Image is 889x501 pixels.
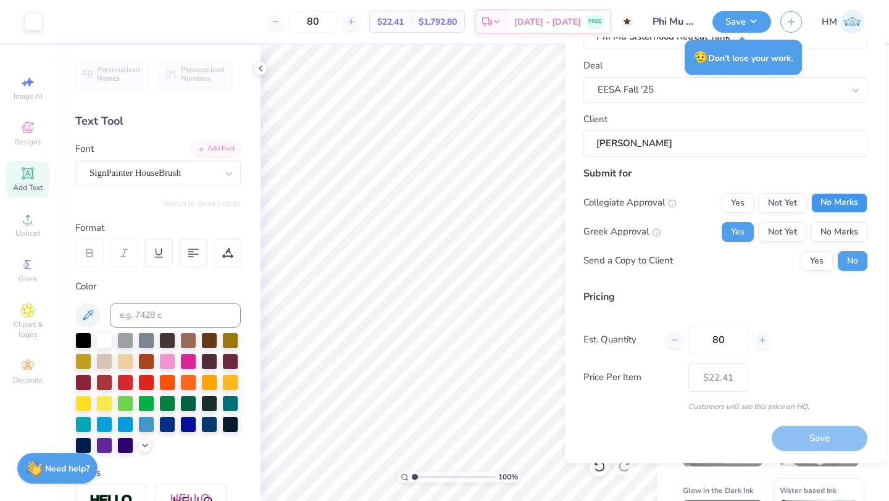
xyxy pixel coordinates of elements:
[722,193,754,213] button: Yes
[685,40,802,75] div: Don’t lose your work.
[759,193,806,213] button: Not Yet
[75,142,94,156] label: Font
[801,251,833,271] button: Yes
[759,222,806,242] button: Not Yet
[75,279,241,294] div: Color
[75,113,241,130] div: Text Tool
[14,91,43,101] span: Image AI
[13,183,43,193] span: Add Text
[583,196,677,210] div: Collegiate Approval
[419,15,457,28] span: $1,792.80
[838,251,867,271] button: No
[13,375,43,385] span: Decorate
[377,15,404,28] span: $22.41
[643,9,703,34] input: Untitled Design
[588,17,601,26] span: FREE
[181,65,225,83] span: Personalized Numbers
[683,484,753,497] span: Glow in the Dark Ink
[822,10,864,34] a: HM
[583,131,867,157] input: e.g. Ethan Linker
[164,199,241,209] button: Switch to Greek Letters
[110,303,241,328] input: e.g. 7428 c
[583,59,603,73] label: Deal
[583,371,679,385] label: Price Per Item
[6,320,49,339] span: Clipart & logos
[688,326,748,354] input: – –
[192,142,241,156] div: Add Font
[289,10,337,33] input: – –
[811,222,867,242] button: No Marks
[693,49,708,65] span: 😥
[840,10,864,34] img: Heldana Mekebeb
[75,466,241,480] div: Styles
[811,193,867,213] button: No Marks
[722,222,754,242] button: Yes
[15,228,40,238] span: Upload
[712,11,771,33] button: Save
[583,112,607,126] label: Client
[583,225,661,239] div: Greek Approval
[583,166,867,181] div: Submit for
[498,471,518,482] span: 100 %
[583,254,673,268] div: Send a Copy to Client
[583,333,657,347] label: Est. Quantity
[45,463,90,474] strong: Need help?
[75,221,242,235] div: Format
[97,65,141,83] span: Personalized Names
[583,289,867,304] div: Pricing
[780,484,837,497] span: Water based Ink
[514,15,581,28] span: [DATE] - [DATE]
[822,15,837,29] span: HM
[14,137,41,147] span: Designs
[583,401,867,412] div: Customers will see this price on HQ.
[19,274,38,284] span: Greek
